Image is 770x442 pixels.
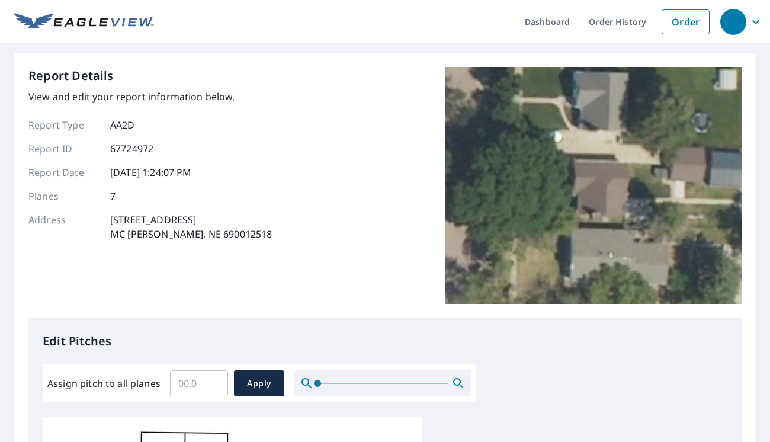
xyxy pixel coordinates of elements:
[43,332,727,350] p: Edit Pitches
[28,67,114,85] p: Report Details
[14,13,154,31] img: EV Logo
[28,118,100,132] p: Report Type
[28,165,100,180] p: Report Date
[110,142,153,156] p: 67724972
[28,213,100,241] p: Address
[445,67,742,304] img: Top image
[28,189,100,203] p: Planes
[110,165,192,180] p: [DATE] 1:24:07 PM
[110,189,115,203] p: 7
[28,142,100,156] p: Report ID
[28,89,272,104] p: View and edit your report information below.
[170,367,228,400] input: 00.0
[47,376,161,390] label: Assign pitch to all planes
[243,376,275,391] span: Apply
[234,370,284,396] button: Apply
[110,118,135,132] p: AA2D
[662,9,710,34] a: Order
[110,213,272,241] p: [STREET_ADDRESS] MC [PERSON_NAME], NE 690012518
